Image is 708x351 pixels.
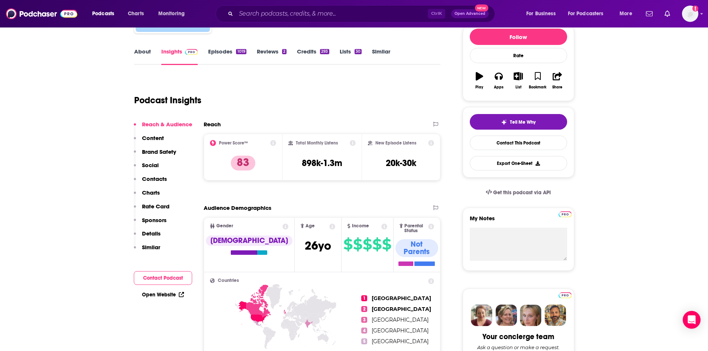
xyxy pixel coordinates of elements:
[372,327,429,334] span: [GEOGRAPHIC_DATA]
[470,114,567,130] button: tell me why sparkleTell Me Why
[236,49,246,54] div: 1019
[428,9,445,19] span: Ctrl K
[142,148,176,155] p: Brand Safety
[470,215,567,228] label: My Notes
[296,140,338,146] h2: Total Monthly Listens
[494,85,504,90] div: Apps
[480,183,557,202] a: Get this podcast via API
[153,8,194,20] button: open menu
[219,140,248,146] h2: Power Score™
[206,235,292,246] div: [DEMOGRAPHIC_DATA]
[568,9,604,19] span: For Podcasters
[683,311,701,329] div: Open Intercom Messenger
[297,48,329,65] a: Credits293
[477,344,560,350] div: Ask a question or make a request.
[92,9,114,19] span: Podcasts
[510,119,536,125] span: Tell Me Why
[142,217,167,224] p: Sponsors
[134,134,164,148] button: Content
[87,8,124,20] button: open menu
[343,238,352,250] span: $
[682,6,698,22] img: User Profile
[386,157,416,169] h3: 20k-30k
[529,85,546,90] div: Bookmark
[134,162,159,175] button: Social
[123,8,148,20] a: Charts
[142,134,164,142] p: Content
[142,230,161,237] p: Details
[682,6,698,22] span: Logged in as nshort92
[455,12,485,16] span: Open Advanced
[372,48,390,65] a: Similar
[470,156,567,170] button: Export One-Sheet
[353,238,362,250] span: $
[520,305,541,326] img: Jules Profile
[470,29,567,45] button: Follow
[134,95,201,106] h1: Podcast Insights
[544,305,566,326] img: Jon Profile
[134,48,151,65] a: About
[559,292,572,298] img: Podchaser Pro
[142,244,160,251] p: Similar
[134,244,160,257] button: Similar
[395,239,439,257] div: Not Parents
[404,224,427,233] span: Parental Status
[352,224,369,228] span: Income
[521,8,565,20] button: open menu
[134,230,161,244] button: Details
[692,6,698,12] svg: Add a profile image
[559,211,572,217] img: Podchaser Pro
[320,49,329,54] div: 293
[493,189,551,196] span: Get this podcast via API
[501,119,507,125] img: tell me why sparkle
[142,292,184,298] a: Open Website
[372,316,429,323] span: [GEOGRAPHIC_DATA]
[375,140,416,146] h2: New Episode Listens
[340,48,362,65] a: Lists30
[682,6,698,22] button: Show profile menu
[134,189,160,203] button: Charts
[134,148,176,162] button: Brand Safety
[361,306,367,312] span: 2
[257,48,287,65] a: Reviews2
[620,9,632,19] span: More
[236,8,428,20] input: Search podcasts, credits, & more...
[614,8,641,20] button: open menu
[372,238,381,250] span: $
[489,67,508,94] button: Apps
[223,5,502,22] div: Search podcasts, credits, & more...
[355,49,362,54] div: 30
[128,9,144,19] span: Charts
[134,217,167,230] button: Sponsors
[495,305,517,326] img: Barbara Profile
[552,85,562,90] div: Share
[475,4,488,12] span: New
[363,238,372,250] span: $
[471,305,492,326] img: Sydney Profile
[134,203,169,217] button: Rate Card
[142,162,159,169] p: Social
[305,224,315,228] span: Age
[142,121,192,128] p: Reach & Audience
[204,204,271,211] h2: Audience Demographics
[6,7,77,21] img: Podchaser - Follow, Share and Rate Podcasts
[563,8,614,20] button: open menu
[282,49,287,54] div: 2
[528,67,547,94] button: Bookmark
[559,291,572,298] a: Pro website
[185,49,198,55] img: Podchaser Pro
[475,85,483,90] div: Play
[361,338,367,344] span: 5
[451,9,489,18] button: Open AdvancedNew
[134,175,167,189] button: Contacts
[372,295,431,302] span: [GEOGRAPHIC_DATA]
[158,9,185,19] span: Monitoring
[302,157,342,169] h3: 898k-1.3m
[382,238,391,250] span: $
[482,332,554,341] div: Your concierge team
[216,224,233,228] span: Gender
[231,156,255,170] p: 83
[361,328,367,334] span: 4
[142,203,169,210] p: Rate Card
